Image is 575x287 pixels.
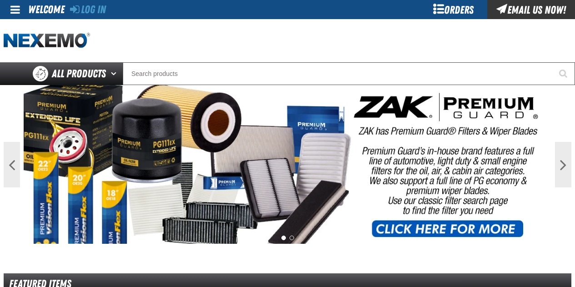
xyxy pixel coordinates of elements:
button: Next [555,142,571,187]
button: Previous [4,142,20,187]
button: 1 of 2 [281,236,286,240]
input: Search [123,62,575,85]
img: PG Filters & Wipers [24,85,551,244]
button: Open All Products pages [108,62,123,85]
button: 2 of 2 [290,236,294,240]
img: Nexemo logo [4,33,90,49]
span: All Products [52,65,106,82]
a: Log In [70,3,106,16]
button: Start Searching [552,62,575,85]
